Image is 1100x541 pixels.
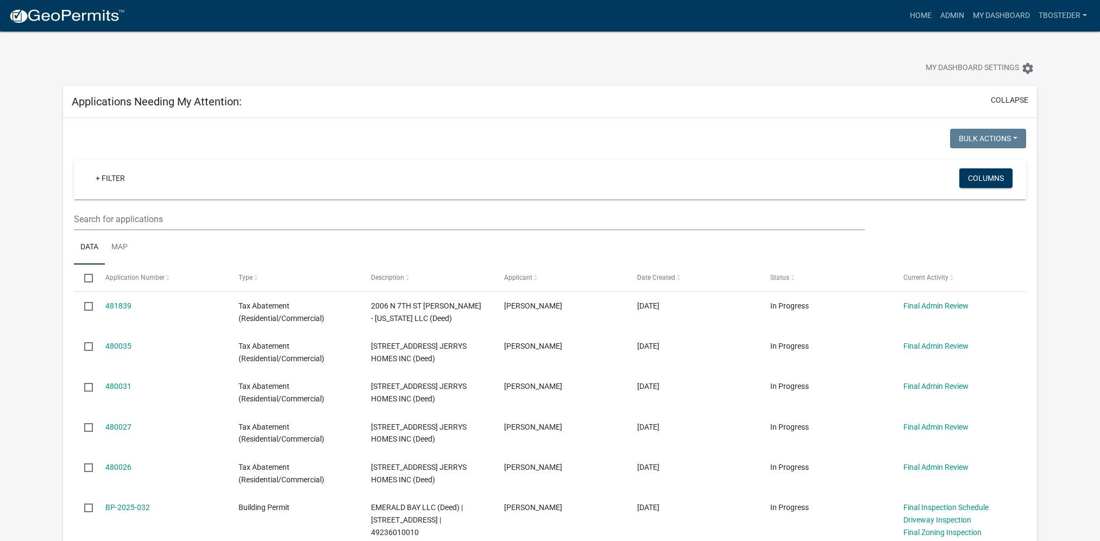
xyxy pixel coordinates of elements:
a: Final Admin Review [903,382,969,391]
button: collapse [991,95,1028,106]
a: 481839 [105,301,131,310]
span: In Progress [770,342,809,350]
input: Search for applications [74,208,864,230]
span: adam [504,463,562,471]
span: Current Activity [903,274,948,281]
span: Building Permit [238,503,290,512]
a: tbosteder [1034,5,1091,26]
a: Final Zoning Inspection [903,528,982,537]
span: Status [770,274,789,281]
datatable-header-cell: Current Activity [892,265,1026,291]
button: Bulk Actions [950,129,1026,148]
span: 09/22/2025 [637,301,659,310]
span: Tax Abatement (Residential/Commercial) [238,423,324,444]
button: My Dashboard Settingssettings [917,58,1043,79]
span: adam [504,342,562,350]
span: In Progress [770,382,809,391]
a: Map [105,230,134,265]
datatable-header-cell: Applicant [494,265,627,291]
span: In Progress [770,503,809,512]
span: 313 N 19TH ST JERRYS HOMES INC (Deed) [371,382,467,403]
datatable-header-cell: Select [74,265,95,291]
a: 480027 [105,423,131,431]
a: Final Admin Review [903,301,969,310]
datatable-header-cell: Type [228,265,361,291]
a: Final Admin Review [903,342,969,350]
span: My Dashboard Settings [926,62,1019,75]
span: Tax Abatement (Residential/Commercial) [238,382,324,403]
a: 480031 [105,382,131,391]
a: Driveway Inspection [903,515,971,524]
span: Angie Steigerwald [504,503,562,512]
datatable-header-cell: Date Created [627,265,760,291]
span: In Progress [770,463,809,471]
span: In Progress [770,423,809,431]
a: Home [906,5,936,26]
span: 2006 N 7TH ST D R HORTON - IOWA LLC (Deed) [371,301,481,323]
span: adam [504,423,562,431]
span: 09/17/2025 [637,342,659,350]
span: EMERALD BAY LLC (Deed) | 2103 N JEFFERSON WAY | 49236010010 [371,503,463,537]
a: + Filter [87,168,134,188]
span: 307 N 19TH ST JERRYS HOMES INC (Deed) [371,463,467,484]
span: 311 N 19TH ST JERRYS HOMES INC (Deed) [371,423,467,444]
a: Admin [936,5,969,26]
a: BP-2025-032 [105,503,150,512]
span: Applicant [504,274,532,281]
span: 01/14/2025 [637,503,659,512]
span: 305 N 19TH ST JERRYS HOMES INC (Deed) [371,342,467,363]
span: Tax Abatement (Residential/Commercial) [238,463,324,484]
a: Final Inspection Schedule [903,503,989,512]
span: Type [238,274,253,281]
h5: Applications Needing My Attention: [72,95,242,108]
a: Data [74,230,105,265]
span: Ashley Threlkeld [504,301,562,310]
a: 480026 [105,463,131,471]
span: 09/17/2025 [637,423,659,431]
span: Description [371,274,404,281]
span: Date Created [637,274,675,281]
span: Tax Abatement (Residential/Commercial) [238,301,324,323]
span: 09/17/2025 [637,463,659,471]
span: 09/17/2025 [637,382,659,391]
datatable-header-cell: Description [361,265,494,291]
a: 480035 [105,342,131,350]
datatable-header-cell: Status [760,265,893,291]
span: In Progress [770,301,809,310]
a: My Dashboard [969,5,1034,26]
i: settings [1021,62,1034,75]
datatable-header-cell: Application Number [95,265,228,291]
span: Tax Abatement (Residential/Commercial) [238,342,324,363]
button: Columns [959,168,1013,188]
span: adam [504,382,562,391]
span: Application Number [105,274,165,281]
a: Final Admin Review [903,463,969,471]
a: Final Admin Review [903,423,969,431]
